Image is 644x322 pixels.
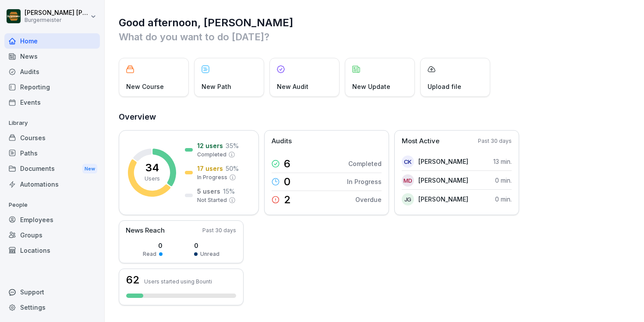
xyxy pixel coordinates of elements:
[4,161,100,177] div: Documents
[284,195,291,205] p: 2
[119,16,631,30] h1: Good afternoon, [PERSON_NAME]
[478,137,512,145] p: Past 30 days
[126,275,140,285] h3: 62
[25,9,88,17] p: [PERSON_NAME] [PERSON_NAME]
[202,82,231,91] p: New Path
[145,175,160,183] p: Users
[402,136,439,146] p: Most Active
[143,241,163,250] p: 0
[202,226,236,234] p: Past 30 days
[402,156,414,168] div: CK
[4,64,100,79] a: Audits
[4,130,100,145] a: Courses
[197,151,226,159] p: Completed
[428,82,461,91] p: Upload file
[4,49,100,64] a: News
[197,164,223,173] p: 17 users
[4,145,100,161] a: Paths
[126,82,164,91] p: New Course
[348,159,382,168] p: Completed
[418,176,468,185] p: [PERSON_NAME]
[226,141,239,150] p: 35 %
[4,116,100,130] p: Library
[197,141,223,150] p: 12 users
[402,174,414,187] div: MD
[4,300,100,315] a: Settings
[4,95,100,110] a: Events
[194,241,219,250] p: 0
[197,173,227,181] p: In Progress
[143,250,156,258] p: Read
[119,111,631,123] h2: Overview
[119,30,631,44] p: What do you want to do [DATE]?
[272,136,292,146] p: Audits
[82,164,97,174] div: New
[226,164,239,173] p: 50 %
[4,227,100,243] a: Groups
[418,195,468,204] p: [PERSON_NAME]
[4,198,100,212] p: People
[284,159,290,169] p: 6
[197,187,220,196] p: 5 users
[4,284,100,300] div: Support
[145,163,159,173] p: 34
[4,79,100,95] a: Reporting
[126,226,165,236] p: News Reach
[402,193,414,205] div: JG
[25,17,88,23] p: Burgermeister
[223,187,235,196] p: 15 %
[200,250,219,258] p: Unread
[284,177,290,187] p: 0
[277,82,308,91] p: New Audit
[4,177,100,192] a: Automations
[352,82,390,91] p: New Update
[495,176,512,185] p: 0 min.
[4,243,100,258] a: Locations
[418,157,468,166] p: [PERSON_NAME]
[197,196,227,204] p: Not Started
[347,177,382,186] p: In Progress
[355,195,382,204] p: Overdue
[4,33,100,49] a: Home
[495,195,512,204] p: 0 min.
[4,212,100,227] a: Employees
[493,157,512,166] p: 13 min.
[4,161,100,177] a: DocumentsNew
[144,278,212,285] p: Users started using Bounti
